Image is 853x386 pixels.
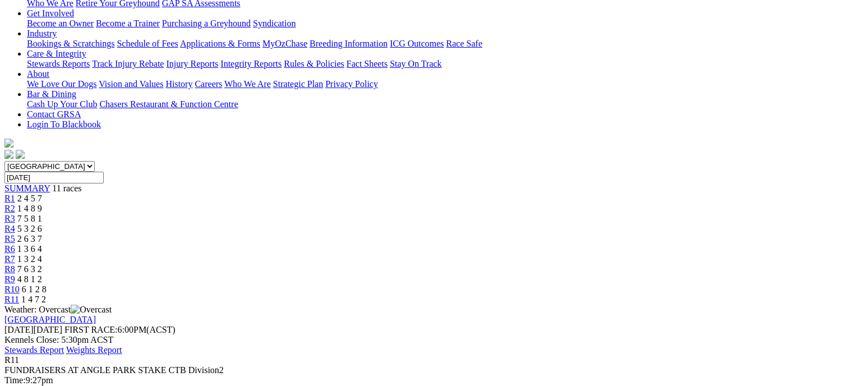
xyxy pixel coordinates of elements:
[310,39,388,48] a: Breeding Information
[4,365,849,375] div: FUNDRAISERS AT ANGLE PARK STAKE CTB Division2
[17,264,42,274] span: 7 6 3 2
[224,79,271,89] a: Who We Are
[27,99,849,109] div: Bar & Dining
[27,59,90,68] a: Stewards Reports
[117,39,178,48] a: Schedule of Fees
[17,254,42,264] span: 1 3 2 4
[165,79,192,89] a: History
[4,325,62,334] span: [DATE]
[284,59,344,68] a: Rules & Policies
[390,59,441,68] a: Stay On Track
[27,69,49,79] a: About
[4,335,849,345] div: Kennels Close: 5:30pm ACST
[27,39,114,48] a: Bookings & Scratchings
[220,59,282,68] a: Integrity Reports
[17,214,42,223] span: 7 5 8 1
[71,305,112,315] img: Overcast
[27,49,86,58] a: Care & Integrity
[4,375,26,385] span: Time:
[27,19,849,29] div: Get Involved
[166,59,218,68] a: Injury Reports
[4,315,96,324] a: [GEOGRAPHIC_DATA]
[4,234,15,243] a: R5
[262,39,307,48] a: MyOzChase
[273,79,323,89] a: Strategic Plan
[4,244,15,254] a: R6
[4,295,19,304] a: R11
[27,79,849,89] div: About
[27,39,849,49] div: Industry
[4,264,15,274] a: R8
[4,224,15,233] a: R4
[92,59,164,68] a: Track Injury Rebate
[27,99,97,109] a: Cash Up Your Club
[52,183,81,193] span: 11 races
[4,172,104,183] input: Select date
[253,19,296,28] a: Syndication
[27,79,96,89] a: We Love Our Dogs
[325,79,378,89] a: Privacy Policy
[99,79,163,89] a: Vision and Values
[99,99,238,109] a: Chasers Restaurant & Function Centre
[17,274,42,284] span: 4 8 1 2
[4,274,15,284] a: R9
[16,150,25,159] img: twitter.svg
[4,194,15,203] a: R1
[4,345,64,355] a: Stewards Report
[64,325,117,334] span: FIRST RACE:
[446,39,482,48] a: Race Safe
[347,59,388,68] a: Fact Sheets
[17,234,42,243] span: 2 6 3 7
[27,19,94,28] a: Become an Owner
[180,39,260,48] a: Applications & Forms
[27,120,101,129] a: Login To Blackbook
[27,89,76,99] a: Bar & Dining
[390,39,444,48] a: ICG Outcomes
[27,29,57,38] a: Industry
[4,325,34,334] span: [DATE]
[4,375,849,385] div: 9:27pm
[4,139,13,148] img: logo-grsa-white.png
[4,204,15,213] a: R2
[162,19,251,28] a: Purchasing a Greyhound
[4,254,15,264] a: R7
[4,305,112,314] span: Weather: Overcast
[27,59,849,69] div: Care & Integrity
[4,183,50,193] a: SUMMARY
[17,204,42,213] span: 1 4 8 9
[27,109,81,119] a: Contact GRSA
[96,19,160,28] a: Become a Trainer
[17,224,42,233] span: 5 3 2 6
[66,345,122,355] a: Weights Report
[22,284,47,294] span: 6 1 2 8
[4,284,20,294] a: R10
[4,355,19,365] span: R11
[21,295,46,304] span: 1 4 7 2
[27,8,74,18] a: Get Involved
[195,79,222,89] a: Careers
[4,214,15,223] a: R3
[17,244,42,254] span: 1 3 6 4
[64,325,176,334] span: 6:00PM(ACST)
[4,150,13,159] img: facebook.svg
[17,194,42,203] span: 2 4 5 7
